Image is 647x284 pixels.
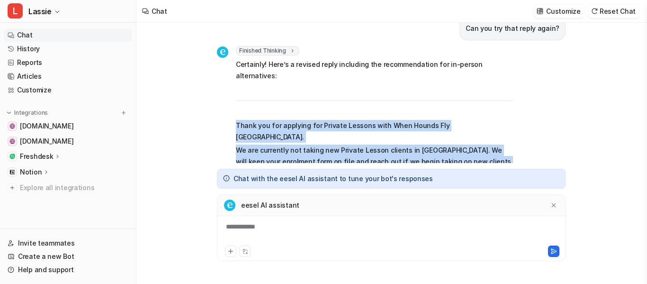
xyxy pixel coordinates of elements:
a: Customize [4,83,132,97]
p: Freshdesk [20,152,53,161]
span: Finished Thinking [236,46,299,55]
p: Certainly! Here’s a revised reply including the recommendation for in-person alternatives: [236,59,513,82]
img: customize [537,8,543,15]
a: Articles [4,70,132,83]
span: Lassie [28,5,52,18]
a: Invite teammates [4,237,132,250]
img: Notion [9,169,15,175]
button: Integrations [4,108,51,118]
a: www.whenhoundsfly.com[DOMAIN_NAME] [4,119,132,133]
div: Chat [152,6,167,16]
a: Chat [4,28,132,42]
span: L [8,3,23,18]
a: Create a new Bot [4,250,132,263]
img: expand menu [6,110,12,116]
span: Explore all integrations [20,180,128,195]
p: Chat with the eesel AI assistant to tune your bot's responses [234,174,433,183]
span: [DOMAIN_NAME] [20,137,73,146]
a: Reports [4,56,132,69]
a: Help and support [4,263,132,276]
button: Customize [534,4,584,18]
img: www.whenhoundsfly.com [9,123,15,129]
p: Customize [546,6,580,16]
img: Freshdesk [9,154,15,159]
p: Notion [20,167,42,177]
p: Thank you for applying for Private Lessons with When Hounds Fly [GEOGRAPHIC_DATA]. [236,120,513,143]
p: eesel AI assistant [241,201,299,210]
img: explore all integrations [8,183,17,192]
img: online.whenhoundsfly.com [9,138,15,144]
img: reset [591,8,598,15]
p: Can you try that reply again? [466,23,559,34]
a: Explore all integrations [4,181,132,194]
p: We are currently not taking new Private Lesson clients in [GEOGRAPHIC_DATA]. We will keep your en... [236,145,513,179]
button: Reset Chat [588,4,639,18]
img: menu_add.svg [120,110,127,116]
a: online.whenhoundsfly.com[DOMAIN_NAME] [4,135,132,148]
a: History [4,42,132,55]
p: Integrations [14,109,48,117]
span: [DOMAIN_NAME] [20,121,73,131]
